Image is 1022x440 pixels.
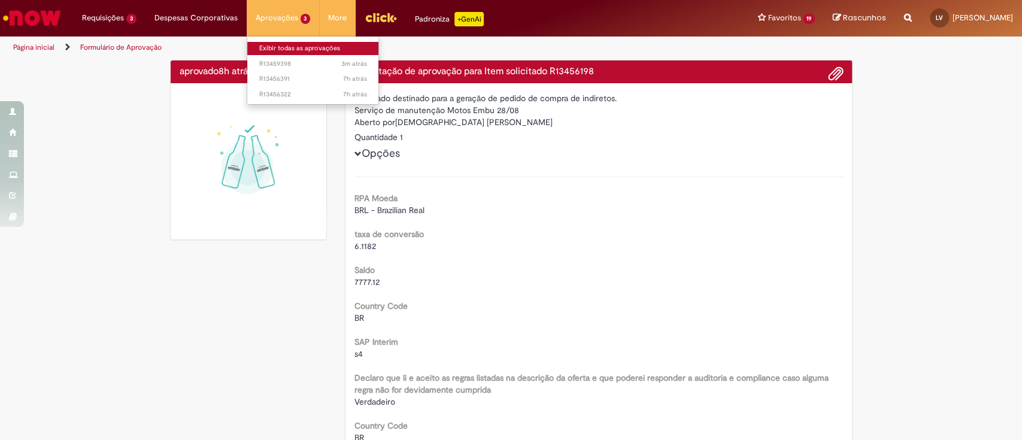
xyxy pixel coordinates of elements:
[247,36,380,105] ul: Aprovações
[9,37,672,59] ul: Trilhas de página
[354,265,375,275] b: Saldo
[354,241,376,251] span: 6.1182
[301,14,311,24] span: 3
[354,116,395,128] label: Aberto por
[343,74,367,83] time: 28/08/2025 09:53:32
[953,13,1013,23] span: [PERSON_NAME]
[256,12,298,24] span: Aprovações
[247,88,379,101] a: Aberto R13456322 :
[247,72,379,86] a: Aberto R13456391 :
[126,14,137,24] span: 3
[341,59,367,68] span: 3m atrás
[768,12,800,24] span: Favoritos
[354,92,843,104] div: Chamado destinado para a geração de pedido de compra de indiretos.
[415,12,484,26] div: Padroniza
[259,59,367,69] span: R13459398
[354,336,398,347] b: SAP Interim
[259,74,367,84] span: R13456391
[80,43,162,52] a: Formulário de Aprovação
[247,57,379,71] a: Aberto R13459398 :
[936,14,943,22] span: LV
[354,277,380,287] span: 7777.12
[343,90,367,99] span: 7h atrás
[354,116,843,131] div: [DEMOGRAPHIC_DATA] [PERSON_NAME]
[343,74,367,83] span: 7h atrás
[354,66,843,77] h4: Solicitação de aprovação para Item solicitado R13456198
[833,13,886,24] a: Rascunhos
[354,372,829,395] b: Declaro que li e aceito as regras listadas na descrição da oferta e que poderei responder a audit...
[180,66,318,77] h4: aprovado
[247,42,379,55] a: Exibir todas as aprovações
[154,12,238,24] span: Despesas Corporativas
[328,12,347,24] span: More
[219,65,252,77] time: 28/08/2025 09:32:06
[354,104,843,116] div: Serviço de manutenção Motos Embu 28/08
[82,12,124,24] span: Requisições
[354,396,395,407] span: Verdadeiro
[180,92,318,230] img: sucesso_1.gif
[365,8,397,26] img: click_logo_yellow_360x200.png
[259,90,367,99] span: R13456322
[354,205,424,216] span: BRL - Brazilian Real
[341,59,367,68] time: 28/08/2025 17:03:10
[219,65,252,77] span: 8h atrás
[343,90,367,99] time: 28/08/2025 09:45:33
[354,348,363,359] span: s4
[843,12,886,23] span: Rascunhos
[803,14,815,24] span: 19
[354,229,424,239] b: taxa de conversão
[354,301,408,311] b: Country Code
[354,420,408,431] b: Country Code
[454,12,484,26] p: +GenAi
[13,43,54,52] a: Página inicial
[354,193,398,204] b: RPA Moeda
[1,6,63,30] img: ServiceNow
[354,131,843,143] div: Quantidade 1
[354,312,364,323] span: BR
